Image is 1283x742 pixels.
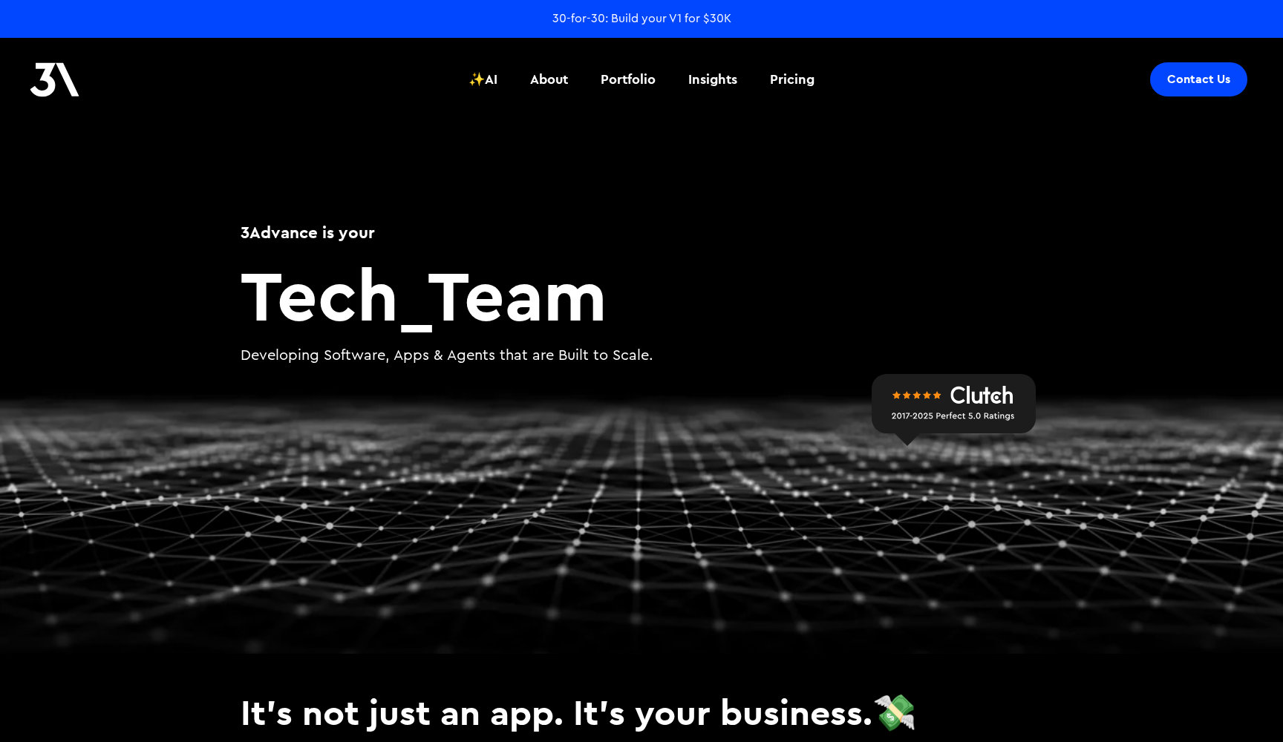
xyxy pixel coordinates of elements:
div: About [530,70,568,89]
span: Tech [241,249,399,339]
div: ✨AI [469,70,497,89]
h3: It's not just an app. It's your business.💸 [241,691,1042,734]
a: Insights [679,52,746,107]
a: ✨AI [460,52,506,107]
h2: Team [241,259,1042,330]
a: Pricing [761,52,823,107]
div: Portfolio [601,70,656,89]
div: Insights [688,70,737,89]
p: Developing Software, Apps & Agents that are Built to Scale. [241,345,1042,367]
a: 30-for-30: Build your V1 for $30K [552,10,731,27]
a: About [521,52,577,107]
div: Pricing [770,70,814,89]
div: Contact Us [1167,72,1230,87]
a: Portfolio [592,52,665,107]
a: Contact Us [1150,62,1247,96]
span: _ [399,249,428,339]
h1: 3Advance is your [241,220,1042,244]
